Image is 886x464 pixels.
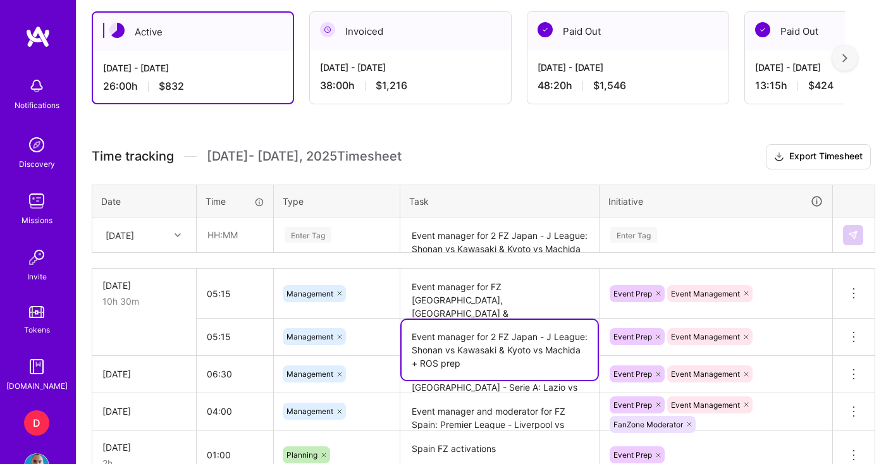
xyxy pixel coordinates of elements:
input: HH:MM [197,357,273,391]
span: $1,546 [593,79,626,92]
img: Paid Out [755,22,770,37]
span: Event Management [671,369,740,379]
span: Management [286,406,333,416]
div: 38:00 h [320,79,501,92]
span: Time tracking [92,149,174,164]
div: 26:00 h [103,80,283,93]
span: Event Prep [613,450,652,460]
div: [DATE] [102,405,186,418]
span: Event Prep [613,289,652,298]
div: [DATE] - [DATE] [538,61,718,74]
span: Event Prep [613,400,652,410]
div: Time [206,195,264,208]
div: Notifications [15,99,59,112]
div: [DATE] [102,367,186,381]
input: HH:MM [197,320,273,353]
img: right [842,54,847,63]
div: 10h 30m [102,295,186,308]
div: [DATE] - [DATE] [103,61,283,75]
th: Date [92,185,197,217]
div: D [24,410,49,436]
div: [DATE] [102,279,186,292]
span: [DATE] - [DATE] , 2025 Timesheet [207,149,402,164]
span: FanZone Moderator [613,420,683,429]
div: Discovery [19,157,55,171]
div: Invite [27,270,47,283]
i: icon Chevron [175,232,181,238]
span: Management [286,332,333,341]
button: Export Timesheet [766,144,871,169]
div: Enter Tag [610,225,657,245]
img: bell [24,73,49,99]
img: Invoiced [320,22,335,37]
span: Planning [286,450,317,460]
img: Active [109,23,125,38]
span: Management [286,289,333,298]
span: $1,216 [376,79,407,92]
div: Tokens [24,323,50,336]
a: D [21,410,52,436]
textarea: Event manager for 2 FZ Japan - J League: Shonan vs Kawasaki & Kyoto vs Machida + ROS prep [402,320,598,380]
div: Paid Out [527,12,729,51]
input: HH:MM [197,218,273,252]
span: $832 [159,80,184,93]
div: Missions [22,214,52,227]
span: Event Prep [613,369,652,379]
div: Initiative [608,194,823,209]
span: Event Management [671,332,740,341]
span: $424 [808,79,834,92]
input: HH:MM [197,277,273,310]
div: Active [93,13,293,51]
textarea: Event manager for FZ [GEOGRAPHIC_DATA], [GEOGRAPHIC_DATA] & [GEOGRAPHIC_DATA] - Serie A: Napoli v... [402,270,598,317]
textarea: Event manager and moderator for FZ Spain: Premier League - Liverpool vs Everton + ROS prep [402,394,598,429]
i: icon Download [774,150,784,164]
span: Management [286,369,333,379]
span: Event Management [671,289,740,298]
img: logo [25,25,51,48]
span: Event Management [671,400,740,410]
div: [DATE] [106,228,134,241]
div: [DOMAIN_NAME] [6,379,68,393]
input: HH:MM [197,394,273,428]
img: Invite [24,245,49,270]
img: tokens [29,306,44,318]
img: guide book [24,354,49,379]
div: Invoiced [310,12,511,51]
img: teamwork [24,188,49,214]
img: Paid Out [538,22,553,37]
img: Submit [848,230,858,240]
img: discovery [24,132,49,157]
th: Task [400,185,600,217]
span: Event Prep [613,332,652,341]
div: Enter Tag [285,225,331,245]
th: Type [274,185,400,217]
div: [DATE] - [DATE] [320,61,501,74]
div: [DATE] [102,441,186,454]
div: 48:20 h [538,79,718,92]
